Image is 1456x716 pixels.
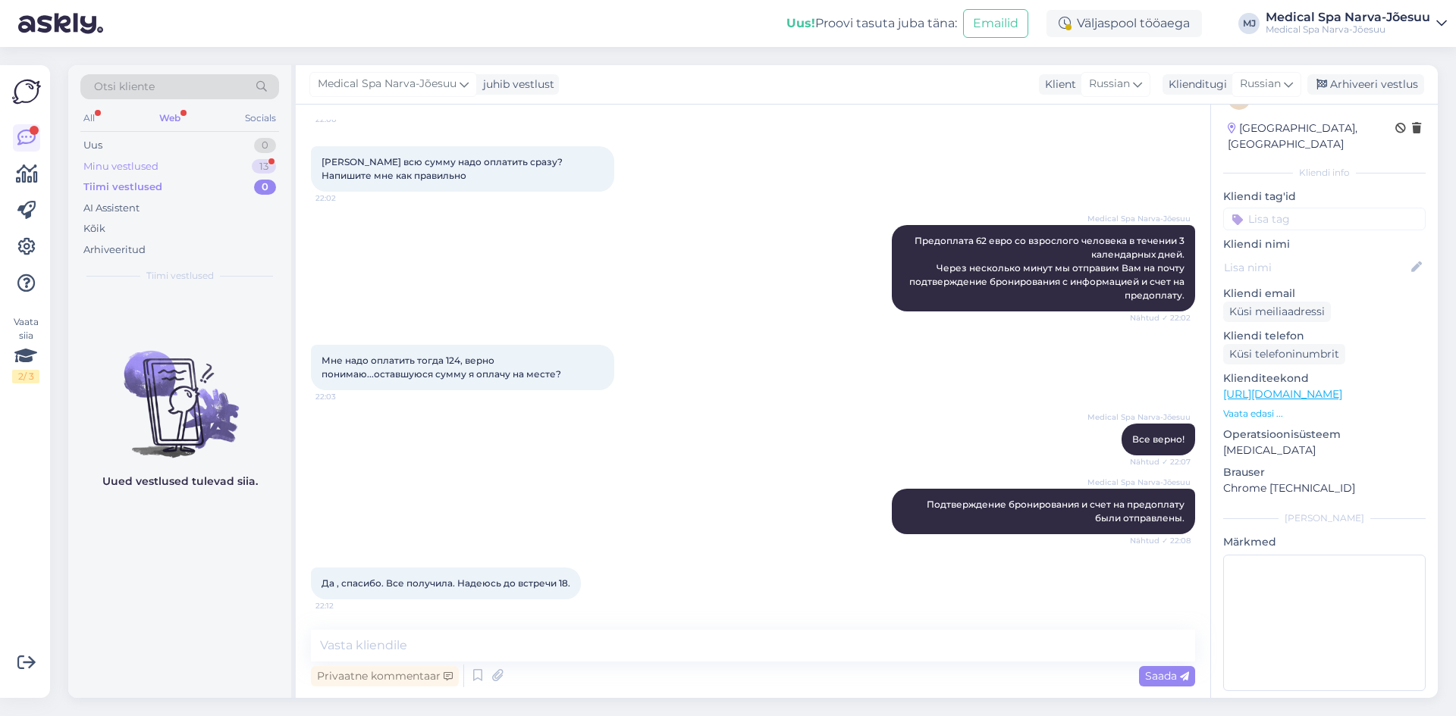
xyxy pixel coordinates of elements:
div: Arhiveeritud [83,242,146,258]
div: Kõik [83,221,105,236]
div: Medical Spa Narva-Jõesuu [1266,11,1430,23]
span: Medical Spa Narva-Jõesuu [1087,411,1191,423]
b: Uus! [786,16,815,30]
span: Tiimi vestlused [146,269,214,283]
p: Kliendi tag'id [1223,189,1426,205]
p: Klienditeekond [1223,371,1426,386]
div: Väljaspool tööaega [1046,10,1202,37]
input: Lisa tag [1223,208,1426,230]
img: No chats [68,324,291,460]
a: Medical Spa Narva-JõesuuMedical Spa Narva-Jõesuu [1266,11,1447,36]
span: Nähtud ✓ 22:02 [1130,312,1191,324]
span: 22:02 [315,192,372,204]
span: Nähtud ✓ 22:08 [1130,535,1191,546]
p: Operatsioonisüsteem [1223,427,1426,442]
p: Chrome [TECHNICAL_ID] [1223,480,1426,496]
p: Uued vestlused tulevad siia. [102,474,258,489]
p: Brauser [1223,464,1426,480]
div: Minu vestlused [83,159,158,174]
img: Askly Logo [12,77,41,106]
div: All [80,108,98,128]
span: Russian [1089,76,1130,92]
p: Vaata edasi ... [1223,407,1426,421]
span: Да , спасибо. Все получила. Надеюсь до встречи 18. [322,577,570,589]
div: juhib vestlust [477,77,554,92]
span: [PERSON_NAME] всю сумму надо оплатить сразу? Напишите мне как правильно [322,156,565,181]
div: AI Assistent [83,201,140,216]
span: 22:00 [315,114,372,125]
button: Emailid [963,9,1028,38]
p: Kliendi telefon [1223,328,1426,344]
p: [MEDICAL_DATA] [1223,442,1426,458]
div: 0 [254,180,276,195]
div: [GEOGRAPHIC_DATA], [GEOGRAPHIC_DATA] [1228,120,1395,152]
div: 13 [252,159,276,174]
div: Privaatne kommentaar [311,666,459,686]
div: Web [156,108,184,128]
p: Kliendi nimi [1223,236,1426,252]
div: Vaata siia [12,315,39,383]
span: Medical Spa Narva-Jõesuu [318,76,457,92]
a: [URL][DOMAIN_NAME] [1223,387,1342,401]
p: Kliendi email [1223,286,1426,302]
div: Arhiveeri vestlus [1307,74,1424,95]
div: Medical Spa Narva-Jõesuu [1266,23,1430,36]
span: 22:03 [315,391,372,402]
div: [PERSON_NAME] [1223,511,1426,525]
div: MJ [1238,13,1260,34]
div: 2 / 3 [12,370,39,383]
div: Uus [83,138,102,153]
span: Мне надо оплатить тогда 124, верно понимаю...оставшуюся сумму я оплачу на месте? [322,355,561,380]
input: Lisa nimi [1224,259,1408,276]
span: Medical Spa Narva-Jõesuu [1087,477,1191,488]
span: Medical Spa Narva-Jõesuu [1087,213,1191,224]
div: Socials [242,108,279,128]
span: Saada [1145,669,1189,683]
div: Kliendi info [1223,166,1426,180]
span: Подтверждение бронирования и счет на предоплату были отправлены. [927,499,1187,524]
span: Nähtud ✓ 22:07 [1130,456,1191,467]
span: Все верно! [1132,433,1185,445]
span: Russian [1240,76,1281,92]
span: Предоплата 62 евро со взрослого человека в течении 3 календарных дней. Через несколько минут мы о... [909,235,1187,301]
div: Küsi meiliaadressi [1223,302,1331,322]
span: Otsi kliente [94,79,155,95]
div: Klienditugi [1163,77,1227,92]
div: Proovi tasuta juba täna: [786,14,957,33]
p: Märkmed [1223,534,1426,550]
div: 0 [254,138,276,153]
div: Klient [1039,77,1076,92]
div: Tiimi vestlused [83,180,162,195]
span: 22:12 [315,600,372,611]
div: Küsi telefoninumbrit [1223,344,1345,364]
